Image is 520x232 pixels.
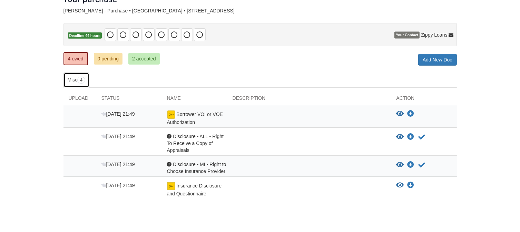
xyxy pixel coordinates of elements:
a: 4 owed [63,52,88,65]
a: Download Disclosure - MI - Right to Choose Insurance Provider [408,162,414,168]
button: View Disclosure - ALL - Right To Receive a Copy of Appraisals [396,134,404,141]
button: View Borrower VOI or VOE Authorization [396,110,404,117]
span: Disclosure - MI - Right to Choose Insurance Provider [167,162,226,174]
div: [PERSON_NAME] - Purchase • [GEOGRAPHIC_DATA] • [STREET_ADDRESS] [63,8,457,14]
div: Status [96,95,162,105]
img: Preparing document [167,182,175,190]
span: Borrower VOI or VOE Authorization [167,112,223,125]
span: Insurance Disclosure and Questionnaire [167,183,222,196]
div: Upload [63,95,96,105]
button: Acknowledge receipt of document [418,161,426,169]
span: [DATE] 21:49 [101,183,135,188]
span: 4 [77,77,85,84]
div: Description [227,95,391,105]
a: Download Disclosure - ALL - Right To Receive a Copy of Appraisals [408,134,414,140]
a: Download Borrower VOI or VOE Authorization [408,111,414,117]
span: Disclosure - ALL - Right To Receive a Copy of Appraisals [167,134,224,153]
button: View Disclosure - MI - Right to Choose Insurance Provider [396,162,404,168]
a: 2 accepted [128,53,160,65]
a: Add New Doc [418,54,457,66]
div: Action [391,95,457,105]
a: Download Insurance Disclosure and Questionnaire [408,183,414,188]
span: [DATE] 21:49 [101,134,135,139]
div: Name [162,95,227,105]
span: [DATE] 21:49 [101,162,135,167]
img: Preparing document [167,110,175,119]
a: Misc [63,72,89,88]
span: Your Contact [394,32,420,39]
span: [DATE] 21:49 [101,111,135,117]
button: View Insurance Disclosure and Questionnaire [396,182,404,189]
button: Acknowledge receipt of document [418,133,426,141]
span: Deadline 44 hours [68,32,102,39]
span: Zippy Loans [421,32,447,39]
a: 0 pending [94,53,123,65]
